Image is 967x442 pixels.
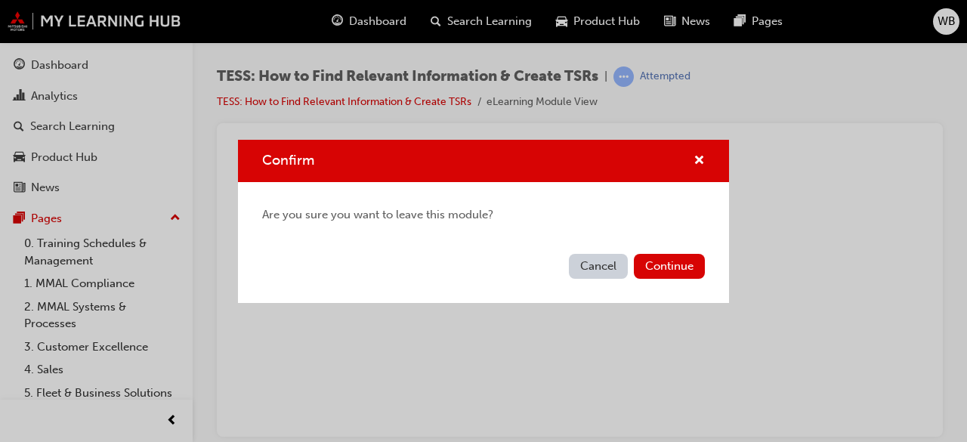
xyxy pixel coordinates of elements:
[238,182,729,248] div: Are you sure you want to leave this module?
[262,152,314,168] span: Confirm
[634,254,705,279] button: Continue
[238,140,729,303] div: Confirm
[694,155,705,168] span: cross-icon
[569,254,628,279] button: Cancel
[694,152,705,171] button: cross-icon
